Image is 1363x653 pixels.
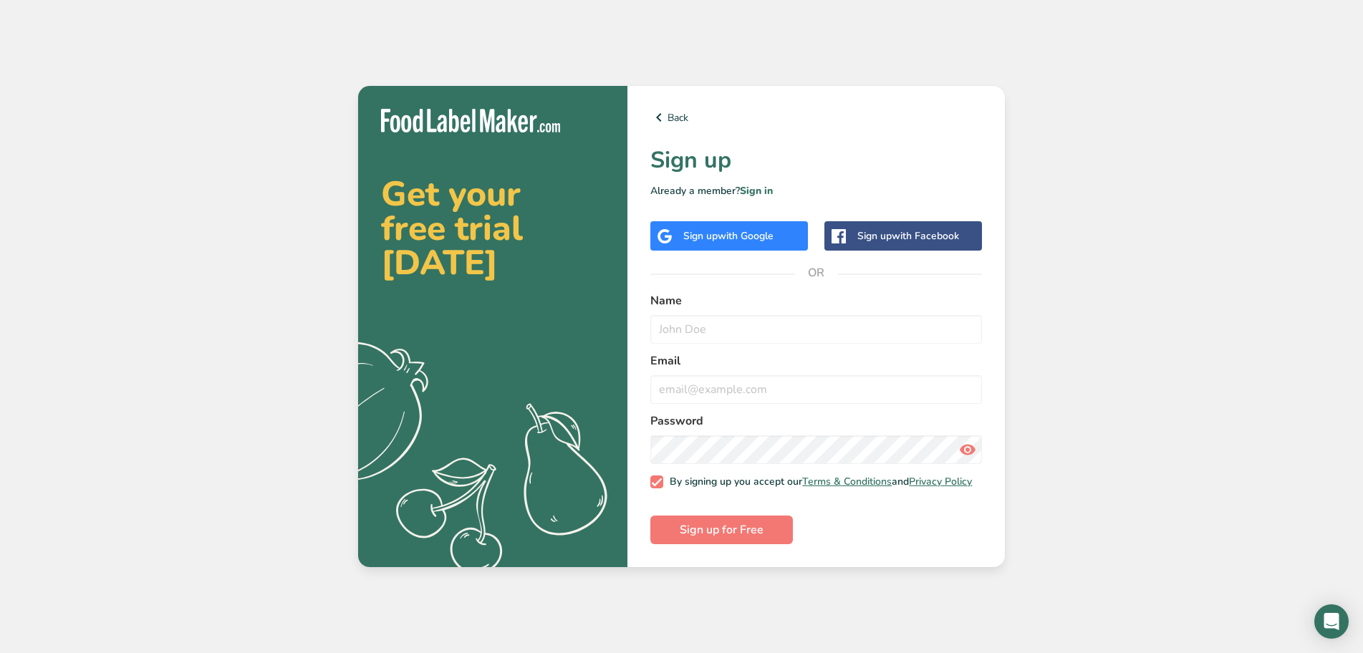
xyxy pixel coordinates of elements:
[892,229,959,243] span: with Facebook
[381,177,605,280] h2: Get your free trial [DATE]
[857,228,959,243] div: Sign up
[909,475,972,488] a: Privacy Policy
[718,229,774,243] span: with Google
[650,315,982,344] input: John Doe
[650,109,982,126] a: Back
[663,475,973,488] span: By signing up you accept our and
[795,251,838,294] span: OR
[802,475,892,488] a: Terms & Conditions
[683,228,774,243] div: Sign up
[680,521,764,538] span: Sign up for Free
[650,516,793,544] button: Sign up for Free
[740,184,773,198] a: Sign in
[381,109,560,132] img: Food Label Maker
[650,375,982,404] input: email@example.com
[1314,604,1349,639] div: Open Intercom Messenger
[650,143,982,178] h1: Sign up
[650,352,982,369] label: Email
[650,183,982,198] p: Already a member?
[650,412,982,430] label: Password
[650,292,982,309] label: Name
